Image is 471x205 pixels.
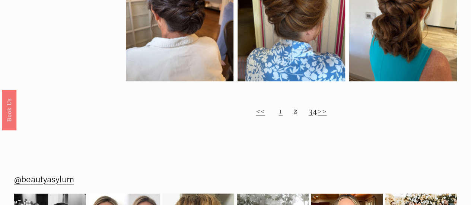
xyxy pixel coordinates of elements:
[308,105,312,116] a: 3
[126,105,457,116] h2: 4
[2,89,16,130] a: Book Us
[14,172,74,187] a: @beautyasylum
[293,105,297,116] strong: 2
[279,105,282,116] a: 1
[256,105,265,116] a: <<
[318,105,327,116] a: >>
